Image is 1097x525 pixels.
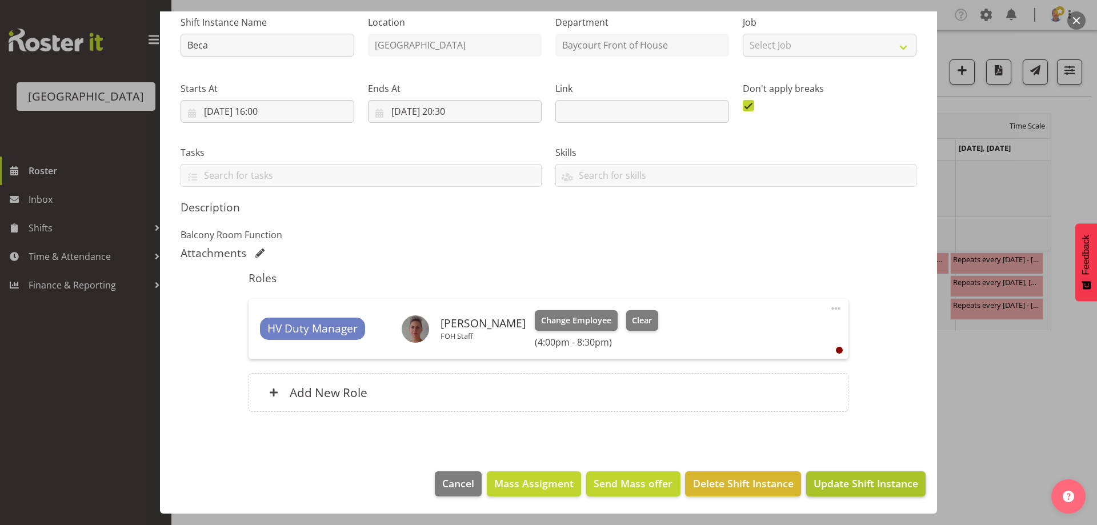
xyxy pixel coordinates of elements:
[181,82,354,95] label: Starts At
[556,166,916,184] input: Search for skills
[181,146,542,159] label: Tasks
[806,471,926,496] button: Update Shift Instance
[290,385,367,400] h6: Add New Role
[368,100,542,123] input: Click to select...
[555,146,916,159] label: Skills
[836,347,843,354] div: User is clocked out
[541,314,611,327] span: Change Employee
[442,476,474,491] span: Cancel
[181,34,354,57] input: Shift Instance Name
[441,331,526,340] p: FOH Staff
[435,471,482,496] button: Cancel
[743,15,916,29] label: Job
[594,476,672,491] span: Send Mass offer
[441,317,526,330] h6: [PERSON_NAME]
[368,82,542,95] label: Ends At
[1063,491,1074,502] img: help-xxl-2.png
[181,100,354,123] input: Click to select...
[555,82,729,95] label: Link
[685,471,800,496] button: Delete Shift Instance
[368,15,542,29] label: Location
[181,201,916,214] h5: Description
[487,471,581,496] button: Mass Assigment
[586,471,680,496] button: Send Mass offer
[181,228,916,242] p: Balcony Room Function
[555,15,729,29] label: Department
[181,246,246,260] h5: Attachments
[1081,235,1091,275] span: Feedback
[267,320,358,337] span: HV Duty Manager
[181,166,541,184] input: Search for tasks
[535,336,658,348] h6: (4:00pm - 8:30pm)
[249,271,848,285] h5: Roles
[402,315,429,343] img: lisa-camplin39eb652cd60ab4b13f89f5bbe30ec9d7.png
[181,15,354,29] label: Shift Instance Name
[743,82,916,95] label: Don't apply breaks
[535,310,618,331] button: Change Employee
[632,314,652,327] span: Clear
[1075,223,1097,301] button: Feedback - Show survey
[693,476,794,491] span: Delete Shift Instance
[814,476,918,491] span: Update Shift Instance
[494,476,574,491] span: Mass Assigment
[626,310,659,331] button: Clear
